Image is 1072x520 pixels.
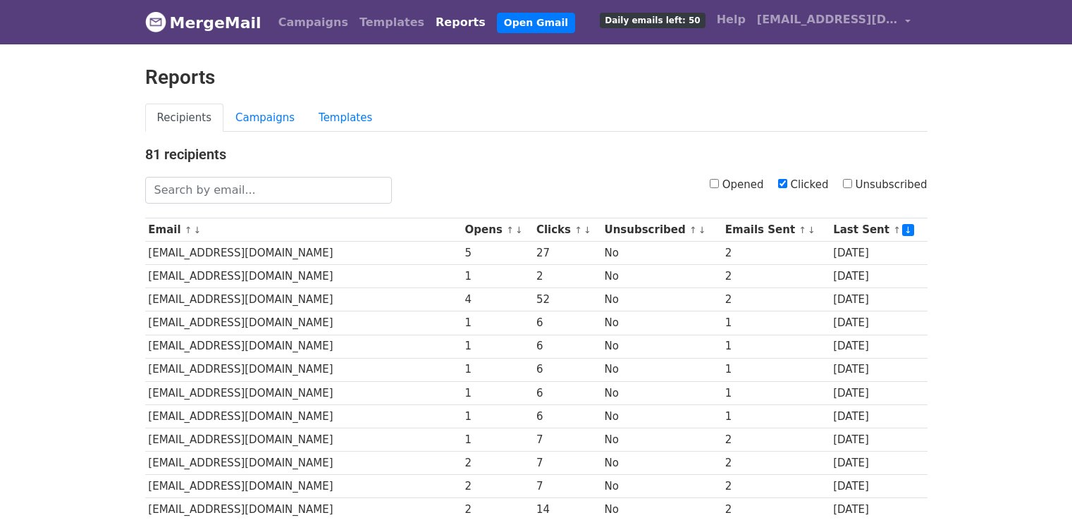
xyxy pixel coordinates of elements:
a: Open Gmail [497,13,575,33]
td: No [601,475,722,498]
td: [DATE] [830,358,927,381]
th: Emails Sent [722,218,830,242]
td: 2 [722,475,830,498]
a: ↓ [194,225,202,235]
td: No [601,335,722,358]
td: 1 [722,335,830,358]
td: [EMAIL_ADDRESS][DOMAIN_NAME] [145,335,462,358]
td: No [601,428,722,451]
td: 6 [533,404,601,428]
td: [EMAIL_ADDRESS][DOMAIN_NAME] [145,311,462,335]
td: [EMAIL_ADDRESS][DOMAIN_NAME] [145,265,462,288]
a: ↓ [584,225,591,235]
a: [EMAIL_ADDRESS][DOMAIN_NAME] [751,6,916,39]
td: [DATE] [830,265,927,288]
a: Templates [354,8,430,37]
td: [DATE] [830,475,927,498]
td: No [601,358,722,381]
td: 7 [533,452,601,475]
label: Clicked [778,177,829,193]
td: [DATE] [830,381,927,404]
td: [DATE] [830,335,927,358]
td: [DATE] [830,288,927,311]
input: Unsubscribed [843,179,852,188]
td: No [601,242,722,265]
td: No [601,404,722,428]
a: ↓ [808,225,815,235]
th: Email [145,218,462,242]
th: Clicks [533,218,601,242]
td: 2 [462,452,533,475]
a: ↓ [515,225,523,235]
th: Unsubscribed [601,218,722,242]
a: ↓ [902,224,914,236]
td: [DATE] [830,311,927,335]
td: 2 [722,428,830,451]
td: [EMAIL_ADDRESS][DOMAIN_NAME] [145,404,462,428]
td: 6 [533,358,601,381]
td: 4 [462,288,533,311]
td: [EMAIL_ADDRESS][DOMAIN_NAME] [145,428,462,451]
td: [EMAIL_ADDRESS][DOMAIN_NAME] [145,381,462,404]
td: 2 [462,475,533,498]
a: Campaigns [273,8,354,37]
td: 6 [533,381,601,404]
td: 1 [722,381,830,404]
td: [EMAIL_ADDRESS][DOMAIN_NAME] [145,452,462,475]
a: ↑ [689,225,697,235]
input: Opened [710,179,719,188]
a: ↑ [574,225,582,235]
td: 1 [462,311,533,335]
td: 7 [533,428,601,451]
td: 6 [533,335,601,358]
a: ↑ [506,225,514,235]
span: [EMAIL_ADDRESS][DOMAIN_NAME] [757,11,898,28]
th: Opens [462,218,533,242]
td: 1 [462,358,533,381]
td: [EMAIL_ADDRESS][DOMAIN_NAME] [145,242,462,265]
td: 52 [533,288,601,311]
td: No [601,311,722,335]
td: 1 [462,404,533,428]
label: Opened [710,177,764,193]
h4: 81 recipients [145,146,928,163]
td: [EMAIL_ADDRESS][DOMAIN_NAME] [145,358,462,381]
input: Search by email... [145,177,392,204]
a: Reports [430,8,491,37]
td: [EMAIL_ADDRESS][DOMAIN_NAME] [145,288,462,311]
td: [DATE] [830,242,927,265]
td: [DATE] [830,428,927,451]
td: [DATE] [830,452,927,475]
td: No [601,288,722,311]
td: 1 [462,335,533,358]
input: Clicked [778,179,787,188]
td: 1 [462,381,533,404]
td: No [601,381,722,404]
td: 2 [722,452,830,475]
a: ↑ [799,225,806,235]
td: 2 [722,265,830,288]
td: [DATE] [830,404,927,428]
a: Recipients [145,104,224,132]
td: 2 [722,242,830,265]
td: 2 [722,288,830,311]
td: 6 [533,311,601,335]
a: Daily emails left: 50 [594,6,710,34]
a: ↑ [185,225,192,235]
a: Help [711,6,751,34]
img: MergeMail logo [145,11,166,32]
td: 2 [533,265,601,288]
td: No [601,265,722,288]
td: 1 [462,428,533,451]
label: Unsubscribed [843,177,928,193]
h2: Reports [145,66,928,89]
td: 1 [462,265,533,288]
td: 1 [722,311,830,335]
td: 7 [533,475,601,498]
td: 1 [722,404,830,428]
a: Templates [307,104,384,132]
a: ↓ [698,225,706,235]
th: Last Sent [830,218,927,242]
td: 5 [462,242,533,265]
a: Campaigns [223,104,307,132]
